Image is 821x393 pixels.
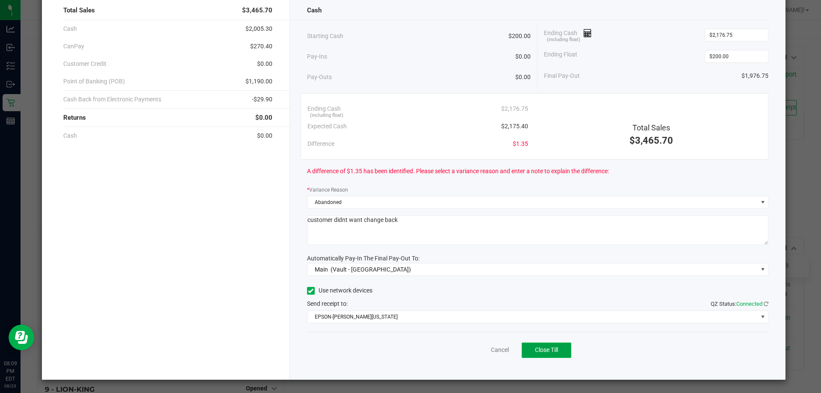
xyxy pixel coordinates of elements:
[515,52,531,61] span: $0.00
[63,131,77,140] span: Cash
[741,71,768,80] span: $1,976.75
[307,73,332,82] span: Pay-Outs
[501,104,528,113] span: $2,176.75
[307,196,758,208] span: Abandoned
[307,32,343,41] span: Starting Cash
[307,139,334,148] span: Difference
[307,311,758,323] span: EPSON-[PERSON_NAME][US_STATE]
[629,135,673,146] span: $3,465.70
[501,122,528,131] span: $2,175.40
[315,266,328,273] span: Main
[491,346,509,355] a: Cancel
[63,42,84,51] span: CanPay
[252,95,272,104] span: -$29.90
[257,59,272,68] span: $0.00
[307,186,348,194] label: Variance Reason
[245,77,272,86] span: $1,190.00
[547,36,580,44] span: (including float)
[513,139,528,148] span: $1.35
[257,131,272,140] span: $0.00
[307,167,609,176] span: A difference of $1.35 has been identified. Please select a variance reason and enter a note to ex...
[544,29,592,41] span: Ending Cash
[307,6,322,15] span: Cash
[242,6,272,15] span: $3,465.70
[9,325,34,350] iframe: Resource center
[63,6,95,15] span: Total Sales
[63,59,106,68] span: Customer Credit
[307,122,347,131] span: Expected Cash
[522,343,571,358] button: Close Till
[632,123,670,132] span: Total Sales
[63,109,272,127] div: Returns
[307,255,419,262] span: Automatically Pay-In The Final Pay-Out To:
[535,346,558,353] span: Close Till
[255,113,272,123] span: $0.00
[63,95,161,104] span: Cash Back from Electronic Payments
[508,32,531,41] span: $200.00
[245,24,272,33] span: $2,005.30
[544,71,580,80] span: Final Pay-Out
[711,301,768,307] span: QZ Status:
[63,24,77,33] span: Cash
[307,104,341,113] span: Ending Cash
[544,50,577,63] span: Ending Float
[331,266,411,273] span: (Vault - [GEOGRAPHIC_DATA])
[310,112,343,119] span: (including float)
[63,77,125,86] span: Point of Banking (POB)
[307,300,348,307] span: Send receipt to:
[250,42,272,51] span: $270.40
[307,286,372,295] label: Use network devices
[515,73,531,82] span: $0.00
[736,301,762,307] span: Connected
[307,52,327,61] span: Pay-Ins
